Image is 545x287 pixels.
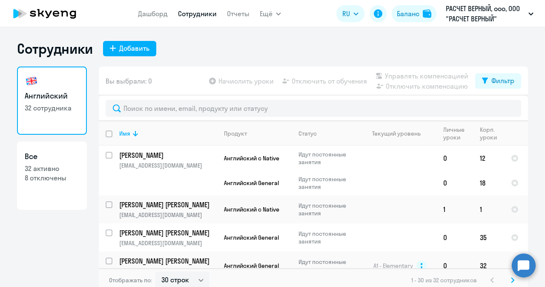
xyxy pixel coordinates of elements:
[260,9,272,19] span: Ещё
[260,5,281,22] button: Ещё
[436,252,473,280] td: 0
[138,9,168,18] a: Дашборд
[224,206,279,213] span: Английский с Native
[342,9,350,19] span: RU
[423,9,431,18] img: balance
[364,130,436,137] div: Текущий уровень
[119,200,215,209] p: [PERSON_NAME] [PERSON_NAME]
[17,40,93,57] h1: Сотрудники
[178,9,217,18] a: Сотрудники
[491,75,514,86] div: Фильтр
[473,171,504,195] td: 18
[473,146,504,171] td: 12
[119,256,215,266] p: [PERSON_NAME] [PERSON_NAME]
[17,142,87,210] a: Все32 активно8 отключены
[372,130,421,137] div: Текущий уровень
[109,276,152,284] span: Отображать по:
[224,130,247,137] div: Продукт
[298,151,357,166] p: Идут постоянные занятия
[392,5,436,22] button: Балансbalance
[119,239,217,247] p: [EMAIL_ADDRESS][DOMAIN_NAME]
[224,234,279,241] span: Английский General
[298,175,357,191] p: Идут постоянные занятия
[298,202,357,217] p: Идут постоянные занятия
[227,9,250,18] a: Отчеты
[436,146,473,171] td: 0
[473,252,504,280] td: 32
[119,151,215,160] p: [PERSON_NAME]
[411,276,477,284] span: 1 - 30 из 32 сотрудников
[119,200,217,209] a: [PERSON_NAME] [PERSON_NAME]
[446,3,525,24] p: РАСЧЕТ ВЕРНЫЙ, ооо, ООО "РАСЧЕТ ВЕРНЫЙ"
[224,179,279,187] span: Английский General
[25,74,38,88] img: english
[480,126,504,141] div: Корп. уроки
[373,262,413,270] span: A1 - Elementary
[436,195,473,223] td: 1
[298,130,317,137] div: Статус
[436,171,473,195] td: 0
[473,195,504,223] td: 1
[119,43,149,53] div: Добавить
[17,67,87,135] a: Английский32 сотрудника
[443,126,473,141] div: Личные уроки
[119,267,217,275] p: [EMAIL_ADDRESS][DOMAIN_NAME]
[224,262,279,270] span: Английский General
[119,151,217,160] a: [PERSON_NAME]
[436,223,473,252] td: 0
[224,154,279,162] span: Английский с Native
[298,258,357,273] p: Идут постоянные занятия
[25,103,79,113] p: 32 сотрудника
[25,90,79,101] h3: Английский
[397,9,419,19] div: Баланс
[119,130,130,137] div: Имя
[442,3,538,24] button: РАСЧЕТ ВЕРНЫЙ, ооо, ООО "РАСЧЕТ ВЕРНЫЙ"
[25,151,79,162] h3: Все
[119,211,217,219] p: [EMAIL_ADDRESS][DOMAIN_NAME]
[106,100,521,117] input: Поиск по имени, email, продукту или статусу
[336,5,364,22] button: RU
[119,256,217,266] a: [PERSON_NAME] [PERSON_NAME]
[106,76,152,86] span: Вы выбрали: 0
[25,173,79,183] p: 8 отключены
[119,228,217,238] a: [PERSON_NAME] [PERSON_NAME]
[119,162,217,169] p: [EMAIL_ADDRESS][DOMAIN_NAME]
[119,228,215,238] p: [PERSON_NAME] [PERSON_NAME]
[475,73,521,89] button: Фильтр
[119,130,217,137] div: Имя
[103,41,156,56] button: Добавить
[25,164,79,173] p: 32 активно
[473,223,504,252] td: 35
[298,230,357,245] p: Идут постоянные занятия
